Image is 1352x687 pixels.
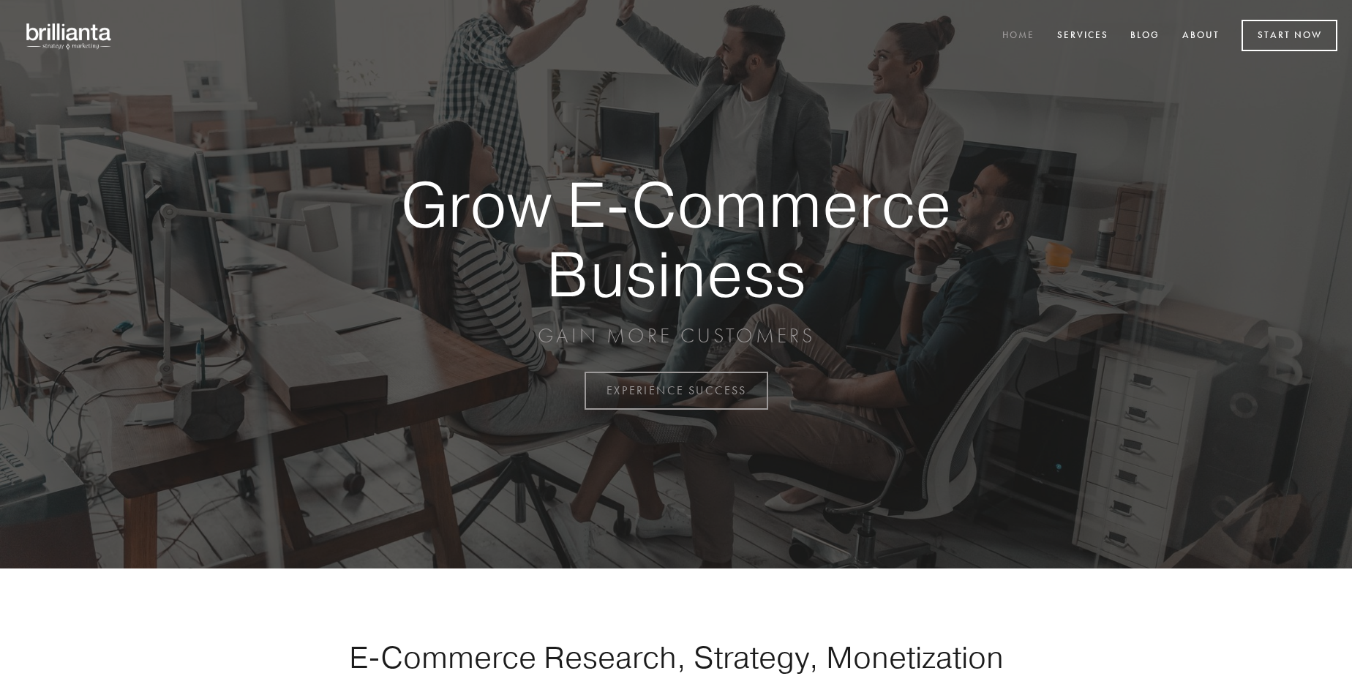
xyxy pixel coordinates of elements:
h1: E-Commerce Research, Strategy, Monetization [303,639,1049,675]
a: Home [993,24,1044,48]
p: GAIN MORE CUSTOMERS [350,323,1002,349]
img: brillianta - research, strategy, marketing [15,15,124,57]
a: About [1173,24,1229,48]
a: EXPERIENCE SUCCESS [585,372,768,410]
a: Blog [1121,24,1169,48]
a: Services [1048,24,1118,48]
strong: Grow E-Commerce Business [350,170,1002,308]
a: Start Now [1242,20,1337,51]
